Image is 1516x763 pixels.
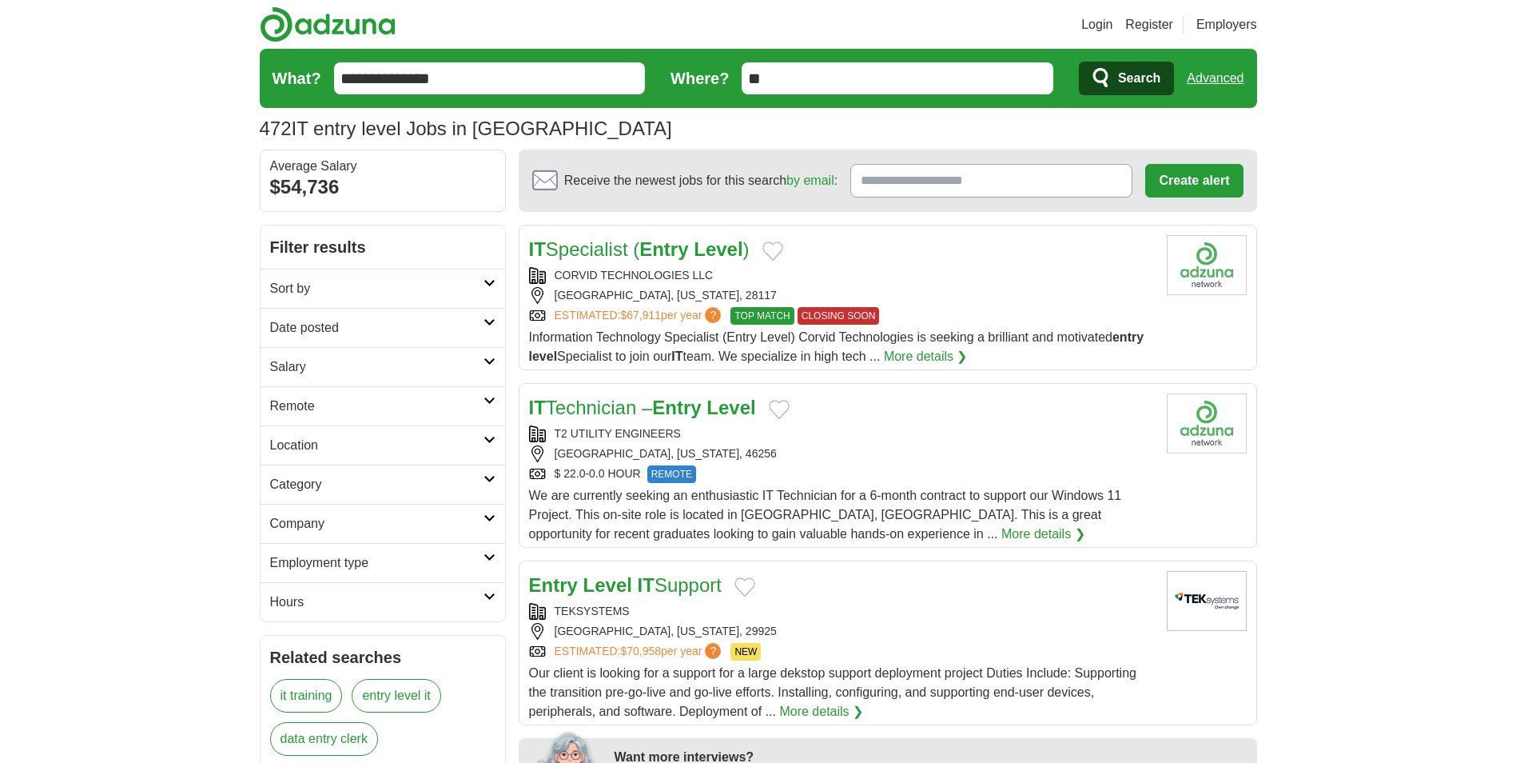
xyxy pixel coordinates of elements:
span: NEW [730,643,761,661]
span: TOP MATCH [730,307,794,325]
strong: level [529,350,558,363]
a: TEKSYSTEMS [555,605,630,617]
img: TEKsystems logo [1167,571,1247,631]
span: $70,958 [620,645,661,657]
span: Receive the newest jobs for this search : [564,171,838,190]
h2: Hours [270,593,483,612]
a: ESTIMATED:$70,958per year? [555,643,725,661]
h1: IT entry level Jobs in [GEOGRAPHIC_DATA] [260,118,672,139]
div: [GEOGRAPHIC_DATA], [US_STATE], 46256 [529,445,1154,462]
a: More details ❯ [1001,525,1085,544]
div: [GEOGRAPHIC_DATA], [US_STATE], 29925 [529,623,1154,640]
h2: Sort by [270,279,483,298]
a: Company [261,504,505,543]
a: More details ❯ [779,702,863,721]
a: More details ❯ [884,347,968,366]
span: Search [1118,62,1160,94]
button: Search [1079,62,1174,95]
label: Where? [670,66,729,90]
h2: Remote [270,397,483,416]
a: Advanced [1187,62,1243,94]
strong: IT [638,574,655,596]
h2: Category [270,475,483,494]
span: 472 [260,114,292,143]
strong: IT [529,238,546,260]
strong: Entry [639,238,688,260]
div: $ 22.0-0.0 HOUR [529,465,1154,483]
div: [GEOGRAPHIC_DATA], [US_STATE], 28117 [529,287,1154,304]
img: Company logo [1167,393,1247,453]
h2: Date posted [270,318,483,338]
a: it training [270,679,343,713]
strong: IT [529,397,546,418]
strong: Level [583,574,632,596]
a: ITTechnician –Entry Level [529,397,756,418]
a: entry level it [352,679,440,713]
div: Average Salary [270,160,495,173]
span: REMOTE [647,465,696,483]
a: Hours [261,582,505,621]
a: data entry clerk [270,722,378,756]
button: Add to favorite jobs [762,242,783,261]
h2: Company [270,514,483,533]
a: Employment type [261,543,505,582]
strong: IT [671,350,682,363]
a: Category [261,465,505,504]
span: Our client is looking for a support for a large dekstop support deployment project Duties Include... [529,666,1136,718]
strong: Level [694,238,742,260]
strong: Entry [652,397,701,418]
strong: Entry [529,574,578,596]
strong: Level [706,397,755,418]
a: Sort by [261,269,505,308]
div: T2 UTILITY ENGINEERS [529,425,1154,442]
a: ITSpecialist (Entry Level) [529,238,750,260]
h2: Location [270,436,483,455]
a: Location [261,425,505,465]
strong: entry [1112,330,1144,344]
a: Login [1081,15,1112,34]
div: $54,736 [270,173,495,202]
a: Employers [1196,15,1257,34]
a: Entry Level ITSupport [529,574,722,596]
h2: Salary [270,358,483,377]
h2: Related searches [270,645,495,669]
a: Date posted [261,308,505,347]
a: Remote [261,386,505,425]
a: Register [1125,15,1173,34]
button: Add to favorite jobs [734,577,755,597]
div: CORVID TECHNOLOGIES LLC [529,267,1154,284]
span: $67,911 [620,309,661,322]
h2: Filter results [261,226,505,269]
h2: Employment type [270,553,483,573]
button: Create alert [1145,164,1243,198]
span: CLOSING SOON [798,307,880,325]
img: Adzuna logo [260,6,396,42]
span: Information Technology Specialist (Entry Level) Corvid Technologies is seeking a brilliant and mo... [529,330,1144,363]
a: by email [786,174,834,187]
span: ? [705,643,721,659]
a: ESTIMATED:$67,911per year? [555,307,725,325]
img: Company logo [1167,235,1247,295]
label: What? [273,66,321,90]
button: Add to favorite jobs [769,400,790,419]
a: Salary [261,347,505,386]
span: ? [705,307,721,323]
span: We are currently seeking an enthusiastic IT Technician for a 6-month contract to support our Wind... [529,489,1122,541]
